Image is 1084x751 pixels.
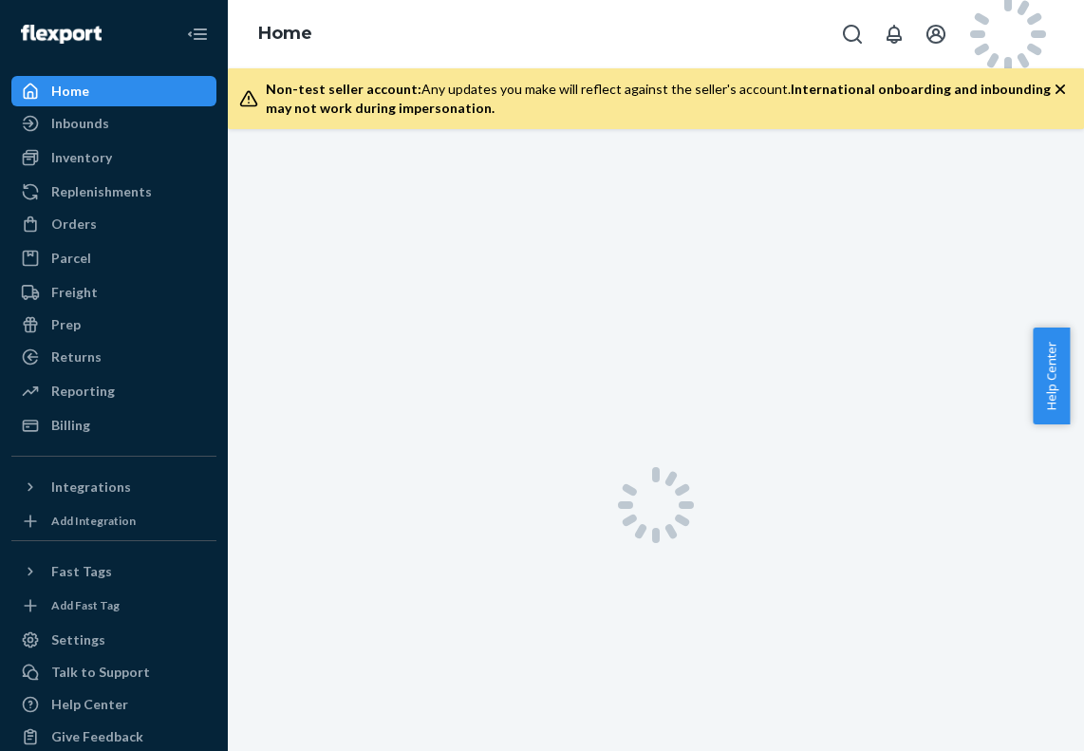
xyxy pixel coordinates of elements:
[11,657,216,687] button: Talk to Support
[1033,328,1070,424] button: Help Center
[51,283,98,302] div: Freight
[178,15,216,53] button: Close Navigation
[21,25,102,44] img: Flexport logo
[11,689,216,720] a: Help Center
[11,594,216,617] a: Add Fast Tag
[51,182,152,201] div: Replenishments
[51,727,143,746] div: Give Feedback
[51,416,90,435] div: Billing
[51,478,131,497] div: Integrations
[266,81,421,97] span: Non-test seller account:
[11,342,216,372] a: Returns
[243,7,327,62] ol: breadcrumbs
[11,510,216,533] a: Add Integration
[11,142,216,173] a: Inventory
[11,310,216,340] a: Prep
[51,663,150,682] div: Talk to Support
[833,15,871,53] button: Open Search Box
[917,15,955,53] button: Open account menu
[11,177,216,207] a: Replenishments
[51,597,120,613] div: Add Fast Tag
[51,562,112,581] div: Fast Tags
[51,695,128,714] div: Help Center
[51,382,115,401] div: Reporting
[258,23,312,44] a: Home
[11,277,216,308] a: Freight
[51,114,109,133] div: Inbounds
[51,148,112,167] div: Inventory
[51,347,102,366] div: Returns
[11,76,216,106] a: Home
[51,630,105,649] div: Settings
[51,513,136,529] div: Add Integration
[11,243,216,273] a: Parcel
[11,108,216,139] a: Inbounds
[51,249,91,268] div: Parcel
[11,410,216,441] a: Billing
[266,80,1054,118] div: Any updates you make will reflect against the seller's account.
[51,315,81,334] div: Prep
[11,556,216,587] button: Fast Tags
[11,625,216,655] a: Settings
[51,215,97,234] div: Orders
[875,15,913,53] button: Open notifications
[51,82,89,101] div: Home
[11,209,216,239] a: Orders
[11,376,216,406] a: Reporting
[11,472,216,502] button: Integrations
